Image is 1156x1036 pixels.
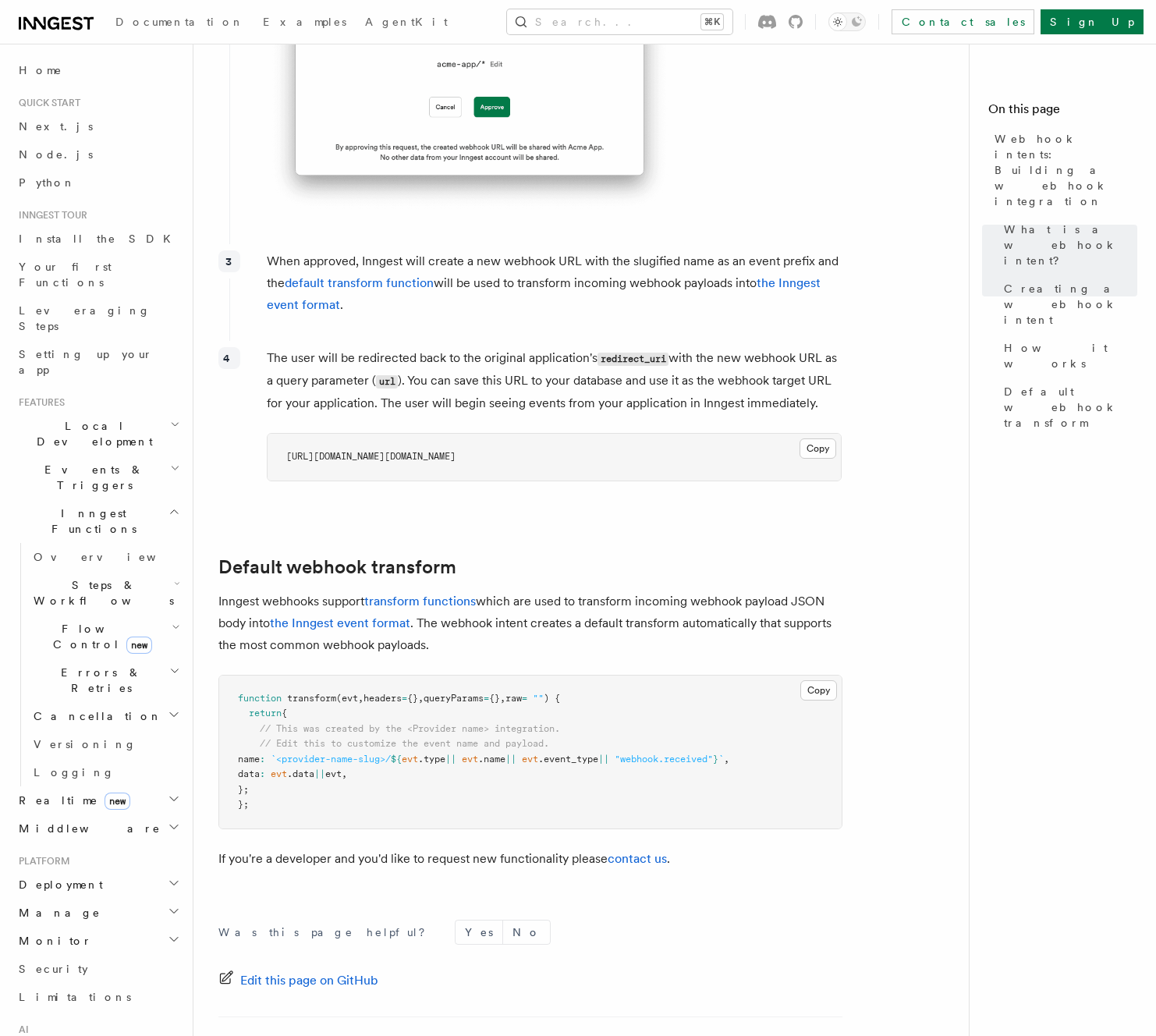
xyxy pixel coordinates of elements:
[254,5,356,42] a: Examples
[27,665,169,696] span: Errors & Retries
[19,261,112,289] span: Your first Functions
[19,120,93,133] span: Next.js
[19,304,151,332] span: Leveraging Steps
[271,768,287,779] span: evt
[12,1024,29,1036] span: AI
[701,14,723,30] kbd: ⌘K
[489,693,500,704] span: {}
[34,766,115,779] span: Logging
[27,577,174,608] span: Steps & Workflows
[12,955,183,983] a: Security
[402,693,407,704] span: =
[364,594,476,608] a: transform functions
[505,754,516,765] span: ||
[325,768,342,779] span: evt
[724,754,729,765] span: ,
[12,855,70,867] span: Platform
[27,708,162,724] span: Cancellation
[1004,340,1137,371] span: How it works
[800,438,836,459] button: Copy
[456,921,502,944] button: Yes
[12,933,92,949] span: Monitor
[998,275,1137,334] a: Creating a webhook intent
[12,412,183,456] button: Local Development
[503,921,550,944] button: No
[27,615,183,658] button: Flow Controlnew
[1004,222,1137,268] span: What is a webhook intent?
[218,556,456,578] a: Default webhook transform
[544,693,560,704] span: ) {
[238,693,282,704] span: function
[407,693,418,704] span: {}
[126,637,152,654] span: new
[12,462,170,493] span: Events & Triggers
[995,131,1137,209] span: Webhook intents: Building a webhook integration
[424,693,484,704] span: queryParams
[12,499,183,543] button: Inngest Functions
[342,768,347,779] span: ,
[238,768,260,779] span: data
[522,754,538,765] span: evt
[12,56,183,84] a: Home
[19,176,76,189] span: Python
[105,793,130,810] span: new
[12,899,183,927] button: Manage
[363,693,402,704] span: headers
[12,456,183,499] button: Events & Triggers
[713,754,718,765] span: }
[12,112,183,140] a: Next.js
[260,738,549,749] span: // Edit this to customize the event name and payload.
[615,754,713,765] span: "webhook.received"
[12,927,183,955] button: Monitor
[507,9,732,34] button: Search...⌘K
[12,253,183,296] a: Your first Functions
[106,5,254,42] a: Documentation
[998,334,1137,378] a: How it works
[462,754,478,765] span: evt
[988,125,1137,215] a: Webhook intents: Building a webhook integration
[522,693,527,704] span: =
[287,693,336,704] span: transform
[336,693,358,704] span: (evt
[238,784,249,795] span: };
[19,232,180,245] span: Install the SDK
[533,693,544,704] span: ""
[12,871,183,899] button: Deployment
[1004,384,1137,431] span: Default webhook transform
[218,924,436,940] p: Was this page helpful?
[19,62,62,78] span: Home
[218,970,378,992] a: Edit this page on GitHub
[828,12,866,31] button: Toggle dark mode
[1041,9,1144,34] a: Sign Up
[34,551,194,563] span: Overview
[218,347,240,369] div: 4
[12,209,87,222] span: Inngest tour
[12,506,168,537] span: Inngest Functions
[12,905,101,921] span: Manage
[249,708,282,718] span: return
[263,16,346,28] span: Examples
[478,754,505,765] span: .name
[267,250,842,316] p: When approved, Inngest will create a new webhook URL with the slugified name as an event prefix a...
[270,616,410,630] a: the Inngest event format
[286,451,456,462] code: [URL][DOMAIN_NAME][DOMAIN_NAME]
[27,621,172,652] span: Flow Control
[892,9,1034,34] a: Contact sales
[12,786,183,814] button: Realtimenew
[260,768,265,779] span: :
[267,347,842,414] p: The user will be redirected back to the original application's with the new webhook URL as a quer...
[12,140,183,169] a: Node.js
[800,680,837,701] button: Copy
[12,97,80,109] span: Quick start
[418,754,445,765] span: .type
[356,5,457,42] a: AgentKit
[12,340,183,384] a: Setting up your app
[988,100,1137,125] h4: On this page
[12,543,183,786] div: Inngest Functions
[238,754,260,765] span: name
[12,418,170,449] span: Local Development
[445,754,456,765] span: ||
[12,814,183,843] button: Middleware
[27,730,183,758] a: Versioning
[27,702,183,730] button: Cancellation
